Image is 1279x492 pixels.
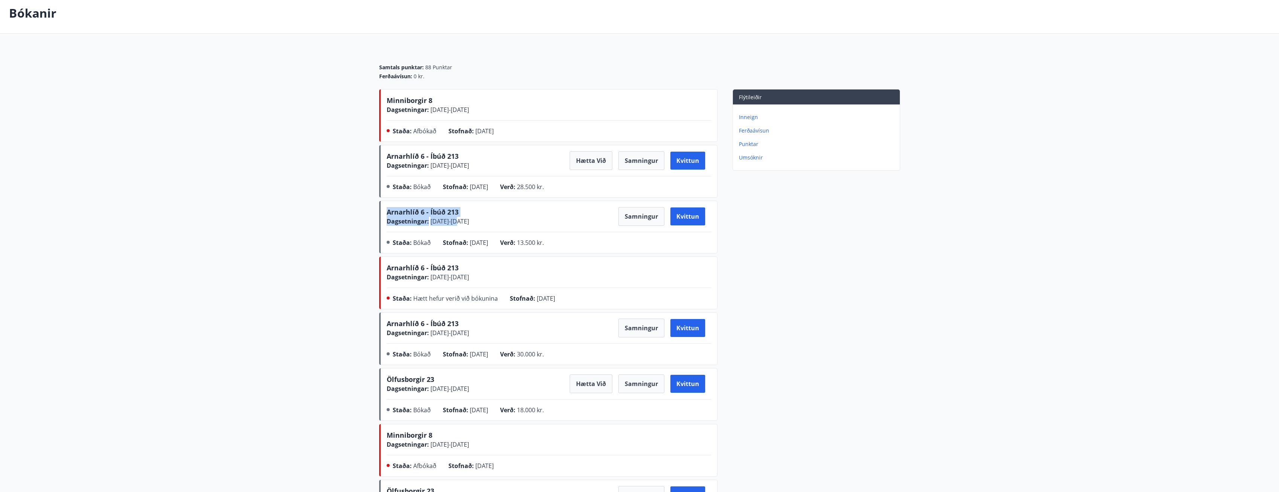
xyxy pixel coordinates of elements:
span: Verð : [500,406,515,414]
span: Stofnað : [448,127,474,135]
span: Minniborgir 8 [387,96,432,105]
button: Samningur [618,151,664,170]
p: Punktar [739,140,897,148]
span: Dagsetningar : [387,161,429,170]
span: [DATE] - [DATE] [429,385,469,393]
span: Flýtileiðir [739,94,762,101]
span: Arnarhlíð 6 - Íbúð 213 [387,263,459,272]
span: Staða : [393,462,412,470]
span: Stofnað : [443,350,468,358]
span: Ferðaávísun : [379,73,412,80]
span: Staða : [393,183,412,191]
span: 13.500 kr. [517,239,544,247]
span: Afbókað [413,127,436,135]
span: Staða : [393,239,412,247]
button: Hætta við [570,374,612,393]
span: Ölfusborgir 23 [387,375,434,384]
span: Dagsetningar : [387,106,429,114]
span: [DATE] - [DATE] [429,106,469,114]
span: Verð : [500,239,515,247]
span: Minniborgir 8 [387,431,432,440]
span: [DATE] - [DATE] [429,161,469,170]
span: [DATE] [470,239,488,247]
p: Ferðaávísun [739,127,897,134]
button: Samningur [618,374,664,393]
span: 28.500 kr. [517,183,544,191]
span: Bókað [413,406,431,414]
span: Dagsetningar : [387,217,429,225]
span: [DATE] [470,406,488,414]
span: Hætt hefur verið við bókunina [413,294,498,303]
span: 0 kr. [414,73,424,80]
span: [DATE] [475,462,494,470]
span: Dagsetningar : [387,440,429,449]
span: [DATE] - [DATE] [429,440,469,449]
span: Staða : [393,127,412,135]
span: [DATE] [475,127,494,135]
button: Kvittun [670,207,705,225]
span: 88 Punktar [425,64,452,71]
p: Inneign [739,113,897,121]
button: Kvittun [670,375,705,393]
span: Dagsetningar : [387,385,429,393]
p: Umsóknir [739,154,897,161]
span: [DATE] [470,183,488,191]
span: Arnarhlíð 6 - Íbúð 213 [387,319,459,328]
button: Samningur [618,207,664,226]
span: [DATE] - [DATE] [429,273,469,281]
span: Arnarhlíð 6 - Íbúð 213 [387,152,459,161]
span: Bókað [413,239,431,247]
span: Arnarhlíð 6 - Íbúð 213 [387,207,459,216]
span: Dagsetningar : [387,329,429,337]
span: Staða : [393,294,412,303]
button: Hætta við [570,151,612,170]
button: Samningur [618,319,664,337]
span: [DATE] - [DATE] [429,329,469,337]
span: Stofnað : [443,406,468,414]
span: [DATE] [537,294,555,303]
span: Staða : [393,350,412,358]
span: 18.000 kr. [517,406,544,414]
p: Bókanir [9,5,57,21]
span: [DATE] - [DATE] [429,217,469,225]
span: Samtals punktar : [379,64,424,71]
span: Stofnað : [443,239,468,247]
span: Stofnað : [443,183,468,191]
span: Afbókað [413,462,436,470]
span: Bókað [413,183,431,191]
span: Staða : [393,406,412,414]
span: 30.000 kr. [517,350,544,358]
span: Stofnað : [510,294,535,303]
button: Kvittun [670,152,705,170]
span: Verð : [500,350,515,358]
span: Stofnað : [448,462,474,470]
span: Bókað [413,350,431,358]
span: [DATE] [470,350,488,358]
span: Dagsetningar : [387,273,429,281]
span: Verð : [500,183,515,191]
button: Kvittun [670,319,705,337]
